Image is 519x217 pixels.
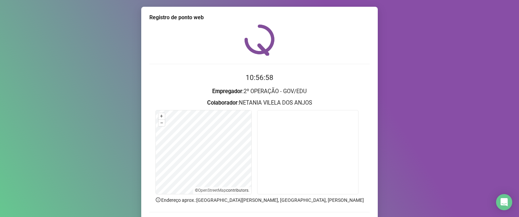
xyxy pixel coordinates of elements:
div: Open Intercom Messenger [496,194,512,210]
strong: Colaborador [207,100,238,106]
h3: : 2º OPERAÇÃO - GOV/EDU [149,87,370,96]
a: OpenStreetMap [198,188,226,193]
h3: : NETANIA VILELA DOS ANJOS [149,99,370,107]
div: Registro de ponto web [149,13,370,22]
button: + [158,113,165,119]
strong: Empregador [212,88,242,94]
span: info-circle [155,197,161,203]
li: © contributors. [195,188,249,193]
button: – [158,120,165,126]
p: Endereço aprox. : [GEOGRAPHIC_DATA][PERSON_NAME], [GEOGRAPHIC_DATA], [PERSON_NAME] [149,196,370,204]
time: 10:56:58 [246,74,273,82]
img: QRPoint [244,24,275,56]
